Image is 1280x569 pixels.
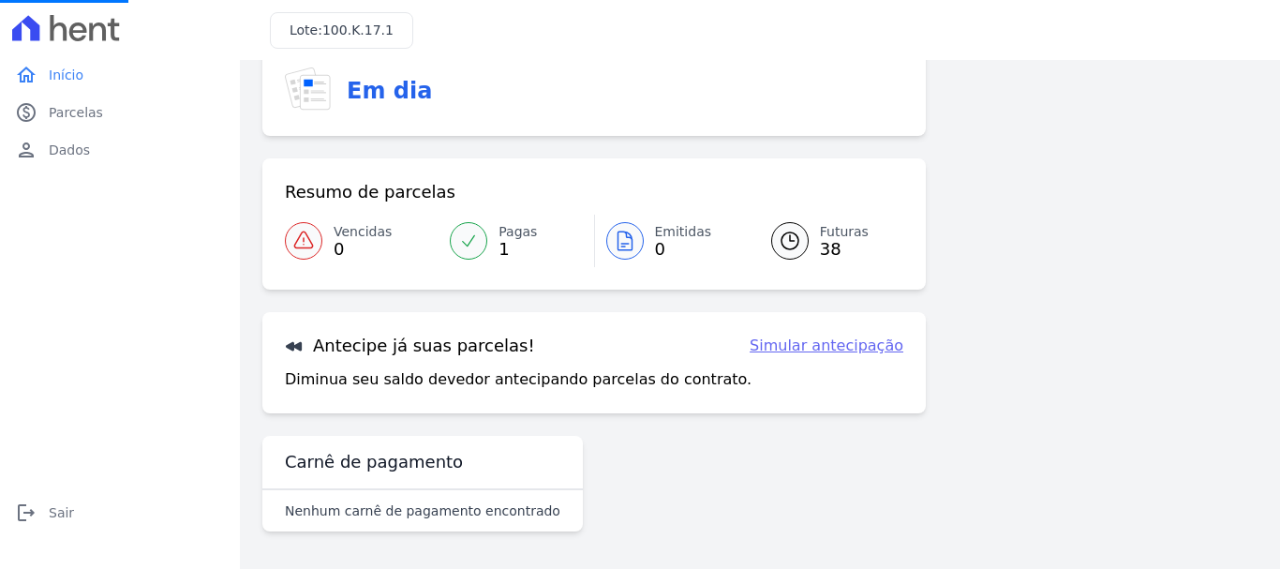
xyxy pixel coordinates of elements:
[322,22,394,37] span: 100.K.17.1
[285,335,535,357] h3: Antecipe já suas parcelas!
[15,101,37,124] i: paid
[15,64,37,86] i: home
[49,503,74,522] span: Sair
[655,222,712,242] span: Emitidas
[7,94,232,131] a: paidParcelas
[49,103,103,122] span: Parcelas
[285,502,560,520] p: Nenhum carnê de pagamento encontrado
[285,215,439,267] a: Vencidas 0
[439,215,593,267] a: Pagas 1
[499,222,537,242] span: Pagas
[7,56,232,94] a: homeInício
[595,215,749,267] a: Emitidas 0
[49,141,90,159] span: Dados
[15,502,37,524] i: logout
[285,368,752,391] p: Diminua seu saldo devedor antecipando parcelas do contrato.
[49,66,83,84] span: Início
[655,242,712,257] span: 0
[15,139,37,161] i: person
[750,335,903,357] a: Simular antecipação
[285,181,455,203] h3: Resumo de parcelas
[820,242,869,257] span: 38
[499,242,537,257] span: 1
[285,451,463,473] h3: Carnê de pagamento
[7,131,232,169] a: personDados
[334,242,392,257] span: 0
[347,74,432,108] h3: Em dia
[290,21,394,40] h3: Lote:
[820,222,869,242] span: Futuras
[7,494,232,532] a: logoutSair
[334,222,392,242] span: Vencidas
[749,215,903,267] a: Futuras 38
